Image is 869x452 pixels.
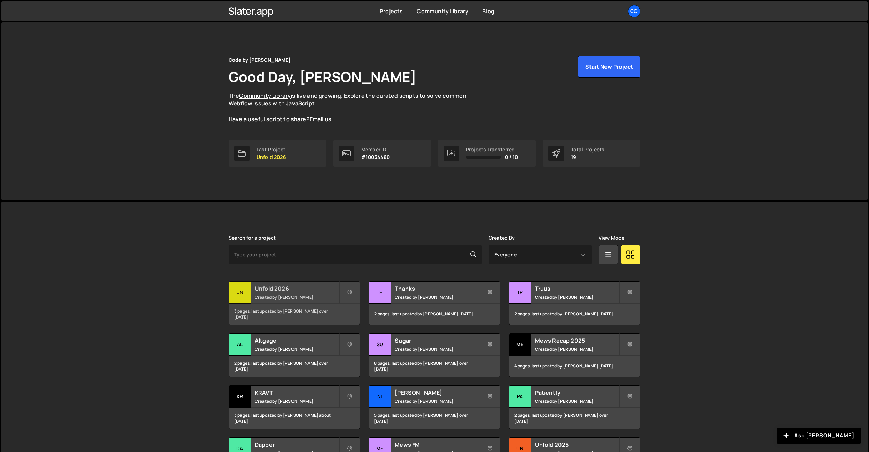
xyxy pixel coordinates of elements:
[310,115,332,123] a: Email us
[466,147,518,152] div: Projects Transferred
[229,67,416,86] h1: Good Day, [PERSON_NAME]
[255,441,339,449] h2: Dapper
[255,337,339,344] h2: Altgage
[229,334,251,356] div: Al
[229,356,360,377] div: 2 pages, last updated by [PERSON_NAME] over [DATE]
[229,385,360,429] a: KR KRAVT Created by [PERSON_NAME] 3 pages, last updated by [PERSON_NAME] about [DATE]
[505,154,518,160] span: 0 / 10
[395,346,479,352] small: Created by [PERSON_NAME]
[229,408,360,429] div: 3 pages, last updated by [PERSON_NAME] about [DATE]
[369,334,391,356] div: Su
[257,147,286,152] div: Last Project
[239,92,291,100] a: Community Library
[509,386,531,408] div: Pa
[571,154,604,160] p: 19
[361,147,390,152] div: Member ID
[369,281,500,325] a: Th Thanks Created by [PERSON_NAME] 2 pages, last updated by [PERSON_NAME] [DATE]
[369,386,391,408] div: Ni
[229,140,326,167] a: Last Project Unfold 2026
[229,281,360,325] a: Un Unfold 2026 Created by [PERSON_NAME] 3 pages, last updated by [PERSON_NAME] over [DATE]
[578,56,640,78] button: Start New Project
[535,294,619,300] small: Created by [PERSON_NAME]
[255,346,339,352] small: Created by [PERSON_NAME]
[395,441,479,449] h2: Mews FM
[489,235,515,241] label: Created By
[417,7,468,15] a: Community Library
[777,428,861,444] button: Ask [PERSON_NAME]
[395,294,479,300] small: Created by [PERSON_NAME]
[361,154,390,160] p: #10034460
[509,282,531,304] div: Tr
[255,285,339,292] h2: Unfold 2026
[509,333,640,377] a: Me Mews Recap 2025 Created by [PERSON_NAME] 4 pages, last updated by [PERSON_NAME] [DATE]
[229,92,480,123] p: The is live and growing. Explore the curated scripts to solve common Webflow issues with JavaScri...
[257,154,286,160] p: Unfold 2026
[395,337,479,344] h2: Sugar
[229,245,482,264] input: Type your project...
[535,398,619,404] small: Created by [PERSON_NAME]
[255,294,339,300] small: Created by [PERSON_NAME]
[229,304,360,325] div: 3 pages, last updated by [PERSON_NAME] over [DATE]
[369,356,500,377] div: 8 pages, last updated by [PERSON_NAME] over [DATE]
[535,441,619,449] h2: Unfold 2025
[509,408,640,429] div: 2 pages, last updated by [PERSON_NAME] over [DATE]
[395,398,479,404] small: Created by [PERSON_NAME]
[509,356,640,377] div: 4 pages, last updated by [PERSON_NAME] [DATE]
[229,56,290,64] div: Code by [PERSON_NAME]
[395,389,479,396] h2: [PERSON_NAME]
[509,281,640,325] a: Tr Truus Created by [PERSON_NAME] 2 pages, last updated by [PERSON_NAME] [DATE]
[509,304,640,325] div: 2 pages, last updated by [PERSON_NAME] [DATE]
[229,386,251,408] div: KR
[482,7,495,15] a: Blog
[628,5,640,17] a: Co
[535,337,619,344] h2: Mews Recap 2025
[369,385,500,429] a: Ni [PERSON_NAME] Created by [PERSON_NAME] 5 pages, last updated by [PERSON_NAME] over [DATE]
[535,285,619,292] h2: Truus
[395,285,479,292] h2: Thanks
[229,282,251,304] div: Un
[509,334,531,356] div: Me
[369,282,391,304] div: Th
[535,389,619,396] h2: Patientfy
[255,398,339,404] small: Created by [PERSON_NAME]
[229,333,360,377] a: Al Altgage Created by [PERSON_NAME] 2 pages, last updated by [PERSON_NAME] over [DATE]
[369,304,500,325] div: 2 pages, last updated by [PERSON_NAME] [DATE]
[509,385,640,429] a: Pa Patientfy Created by [PERSON_NAME] 2 pages, last updated by [PERSON_NAME] over [DATE]
[369,408,500,429] div: 5 pages, last updated by [PERSON_NAME] over [DATE]
[255,389,339,396] h2: KRAVT
[380,7,403,15] a: Projects
[369,333,500,377] a: Su Sugar Created by [PERSON_NAME] 8 pages, last updated by [PERSON_NAME] over [DATE]
[599,235,624,241] label: View Mode
[535,346,619,352] small: Created by [PERSON_NAME]
[571,147,604,152] div: Total Projects
[229,235,276,241] label: Search for a project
